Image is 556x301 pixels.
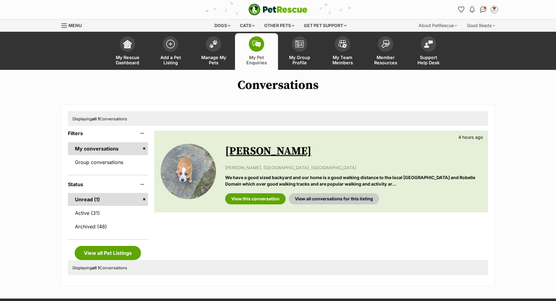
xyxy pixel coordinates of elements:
strong: all 1 [92,116,100,121]
div: Get pet support [300,19,351,32]
div: About PetRescue [414,19,461,32]
button: My account [489,5,499,14]
span: My Group Profile [286,55,313,65]
img: add-pet-listing-icon-0afa8454b4691262ce3f59096e99ab1cd57d4a30225e0717b998d2c9b9846f56.svg [166,40,175,48]
img: team-members-icon-5396bd8760b3fe7c0b43da4ab00e1e3bb1a5d9ba89233759b79545d2d3fc5d0d.svg [338,40,347,48]
a: Unread (1) [68,193,148,206]
header: Filters [68,130,148,136]
span: Menu [69,23,82,28]
span: Add a Pet Listing [157,55,184,65]
span: Displaying Conversations [72,116,127,121]
div: Cats [236,19,259,32]
span: Member Resources [372,55,399,65]
a: Menu [61,19,86,30]
a: Favourites [456,5,466,14]
a: View all Pet Listings [75,246,141,260]
div: Dogs [210,19,235,32]
header: Status [68,182,148,187]
img: W.I.S.H Rescue profile pic [491,6,497,13]
img: notifications-46538b983faf8c2785f20acdc204bb7945ddae34d4c08c2a6579f10ce5e182be.svg [470,6,475,13]
span: Manage My Pets [200,55,227,65]
a: My Pet Enquiries [235,33,278,70]
a: Manage My Pets [192,33,235,70]
a: My conversations [68,142,148,155]
p: We have a good sized backyard and our home is a good walking distance to the local [GEOGRAPHIC_DA... [225,174,482,187]
img: member-resources-icon-8e73f808a243e03378d46382f2149f9095a855e16c252ad45f914b54edf8863c.svg [381,40,390,48]
img: group-profile-icon-3fa3cf56718a62981997c0bc7e787c4b2cf8bcc04b72c1350f741eb67cf2f40e.svg [295,40,304,48]
img: chat-41dd97257d64d25036548639549fe6c8038ab92f7586957e7f3b1b290dea8141.svg [480,6,487,13]
p: [PERSON_NAME], [GEOGRAPHIC_DATA], [GEOGRAPHIC_DATA] [225,164,482,171]
img: dashboard-icon-eb2f2d2d3e046f16d808141f083e7271f6b2e854fb5c12c21221c1fb7104beca.svg [123,40,132,48]
a: [PERSON_NAME] [225,144,311,158]
img: pet-enquiries-icon-7e3ad2cf08bfb03b45e93fb7055b45f3efa6380592205ae92323e6603595dc1f.svg [252,41,261,47]
a: View this conversation [225,193,286,204]
a: Support Help Desk [407,33,450,70]
img: logo-e224e6f780fb5917bec1dbf3a21bbac754714ae5b6737aabdf751b685950b380.svg [249,4,307,15]
img: manage-my-pets-icon-02211641906a0b7f246fdf0571729dbe1e7629f14944591b6c1af311fb30b64b.svg [209,40,218,48]
div: Good Reads [463,19,499,32]
span: My Team Members [329,55,356,65]
a: Active (31) [68,207,148,219]
span: Support Help Desk [415,55,442,65]
span: Displaying Conversations [72,265,127,270]
strong: all 1 [92,265,100,270]
span: My Pet Enquiries [243,55,270,65]
button: Notifications [467,5,477,14]
a: PetRescue [249,4,307,15]
img: Ruddy [161,144,216,199]
a: My Team Members [321,33,364,70]
a: Add a Pet Listing [149,33,192,70]
a: My Rescue Dashboard [106,33,149,70]
div: Other pets [260,19,299,32]
p: 4 hours ago [458,134,483,140]
a: My Group Profile [278,33,321,70]
img: help-desk-icon-fdf02630f3aa405de69fd3d07c3f3aa587a6932b1a1747fa1d2bba05be0121f9.svg [424,40,433,48]
a: View all conversations for this listing [289,193,379,204]
a: Group conversations [68,156,148,169]
span: My Rescue Dashboard [114,55,141,65]
a: Conversations [478,5,488,14]
ul: Account quick links [456,5,499,14]
a: Member Resources [364,33,407,70]
a: Archived (48) [68,220,148,233]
